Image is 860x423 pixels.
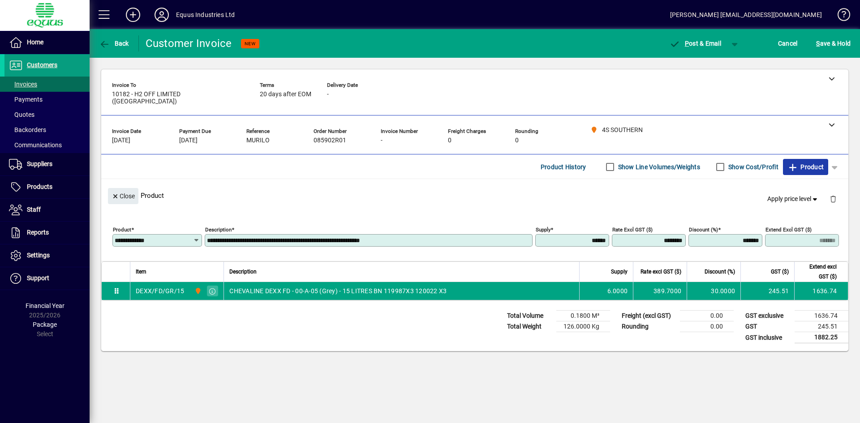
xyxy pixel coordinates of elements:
div: DEXX/FD/GR/15 [136,286,184,295]
span: Extend excl GST ($) [800,262,837,282]
td: 0.1800 M³ [556,311,610,321]
span: - [327,91,329,98]
span: 085902R01 [314,137,346,144]
span: Home [27,38,43,46]
a: Support [4,267,90,290]
button: Apply price level [764,191,823,207]
span: [DATE] [179,137,198,144]
a: Quotes [4,107,90,122]
button: Close [108,188,138,204]
span: Reports [27,229,49,236]
td: Total Volume [503,311,556,321]
a: Home [4,31,90,54]
span: GST ($) [771,267,789,277]
mat-label: Rate excl GST ($) [612,226,653,233]
span: Back [99,40,129,47]
a: Reports [4,222,90,244]
span: Rate excl GST ($) [641,267,681,277]
span: Payments [9,96,43,103]
td: 126.0000 Kg [556,321,610,332]
td: GST exclusive [741,311,795,321]
button: Delete [822,188,844,209]
div: Customer Invoice [146,36,232,51]
td: 0.00 [680,321,734,332]
span: Supply [611,267,628,277]
span: Staff [27,206,41,213]
a: Staff [4,199,90,221]
span: Product History [541,160,586,174]
button: Product History [537,159,590,175]
span: ost & Email [669,40,721,47]
span: Suppliers [27,160,52,167]
mat-label: Supply [536,226,550,233]
span: Apply price level [767,194,819,204]
td: Freight (excl GST) [617,311,680,321]
div: 389.7000 [639,286,681,295]
td: 245.51 [795,321,848,332]
span: 0 [515,137,519,144]
td: 245.51 [740,282,794,300]
mat-label: Description [205,226,232,233]
mat-label: Discount (%) [689,226,718,233]
span: 6.0000 [607,286,628,295]
span: Close [112,189,135,204]
span: Product [787,160,824,174]
span: Settings [27,252,50,259]
a: Suppliers [4,153,90,175]
span: Item [136,267,146,277]
mat-label: Product [113,226,131,233]
a: Products [4,176,90,198]
app-page-header-button: Back [90,35,139,51]
button: Profile [147,7,176,23]
td: 1636.74 [795,311,848,321]
span: Financial Year [26,302,64,309]
mat-label: Extend excl GST ($) [765,226,812,233]
button: Product [783,159,828,175]
td: GST [741,321,795,332]
span: S [816,40,820,47]
button: Save & Hold [814,35,853,51]
div: [PERSON_NAME] [EMAIL_ADDRESS][DOMAIN_NAME] [670,8,822,22]
span: 10182 - H2 OFF LIMITED ([GEOGRAPHIC_DATA]) [112,91,246,105]
td: 30.0000 [687,282,740,300]
span: Cancel [778,36,798,51]
td: GST inclusive [741,332,795,343]
span: Package [33,321,57,328]
button: Back [97,35,131,51]
span: - [381,137,383,144]
span: 4S SOUTHERN [192,286,202,296]
a: Backorders [4,122,90,137]
span: Invoices [9,81,37,88]
span: Products [27,183,52,190]
td: Total Weight [503,321,556,332]
td: 1636.74 [794,282,848,300]
label: Show Cost/Profit [727,162,778,171]
span: Backorders [9,126,46,133]
td: 0.00 [680,311,734,321]
button: Add [119,7,147,23]
td: Rounding [617,321,680,332]
td: 1882.25 [795,332,848,343]
span: ave & Hold [816,36,851,51]
span: NEW [245,41,256,47]
span: CHEVALINE DEXX FD - 00-A-05 (Grey) - 15 LITRES BN 119987X3 120022 X3 [229,286,447,295]
span: 20 days after EOM [260,91,311,98]
button: Cancel [776,35,800,51]
span: MURILO [246,137,270,144]
a: Communications [4,137,90,153]
a: Payments [4,92,90,107]
span: 0 [448,137,451,144]
div: Product [101,179,848,212]
a: Settings [4,244,90,267]
a: Invoices [4,77,90,92]
span: Description [229,267,257,277]
span: Communications [9,141,62,149]
button: Post & Email [665,35,726,51]
label: Show Line Volumes/Weights [616,162,700,171]
span: Customers [27,61,57,68]
app-page-header-button: Close [106,192,141,200]
span: [DATE] [112,137,130,144]
span: Quotes [9,111,34,118]
a: Knowledge Base [831,2,849,31]
span: P [685,40,689,47]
